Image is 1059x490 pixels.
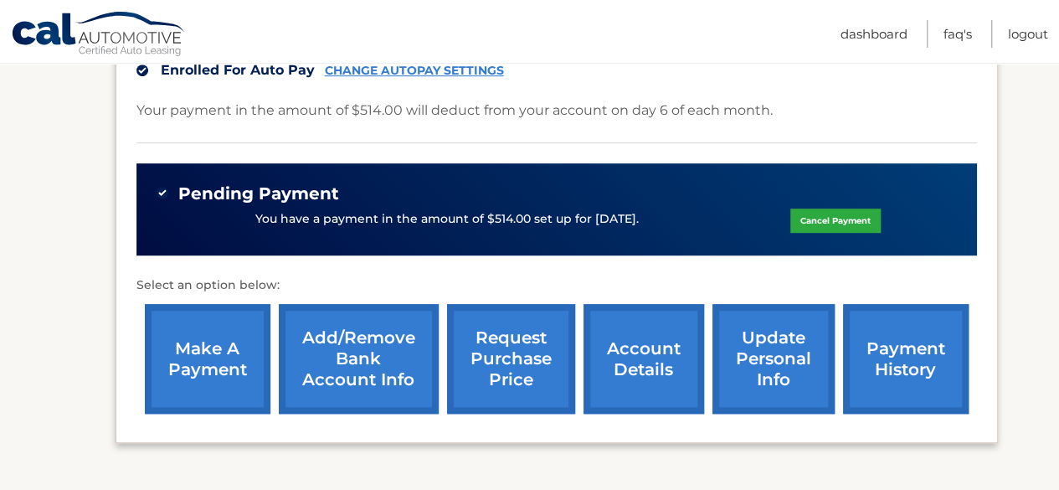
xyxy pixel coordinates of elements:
[1008,20,1048,48] a: Logout
[11,11,187,59] a: Cal Automotive
[279,304,439,414] a: Add/Remove bank account info
[178,183,339,204] span: Pending Payment
[136,276,977,296] p: Select an option below:
[943,20,972,48] a: FAQ's
[136,64,148,76] img: check.svg
[447,304,575,414] a: request purchase price
[841,20,907,48] a: Dashboard
[325,64,504,78] a: CHANGE AUTOPAY SETTINGS
[790,209,881,233] a: Cancel Payment
[583,304,704,414] a: account details
[157,187,168,199] img: check-green.svg
[255,210,639,229] p: You have a payment in the amount of $514.00 set up for [DATE].
[161,62,315,78] span: Enrolled For Auto Pay
[712,304,835,414] a: update personal info
[136,99,773,122] p: Your payment in the amount of $514.00 will deduct from your account on day 6 of each month.
[843,304,969,414] a: payment history
[145,304,270,414] a: make a payment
